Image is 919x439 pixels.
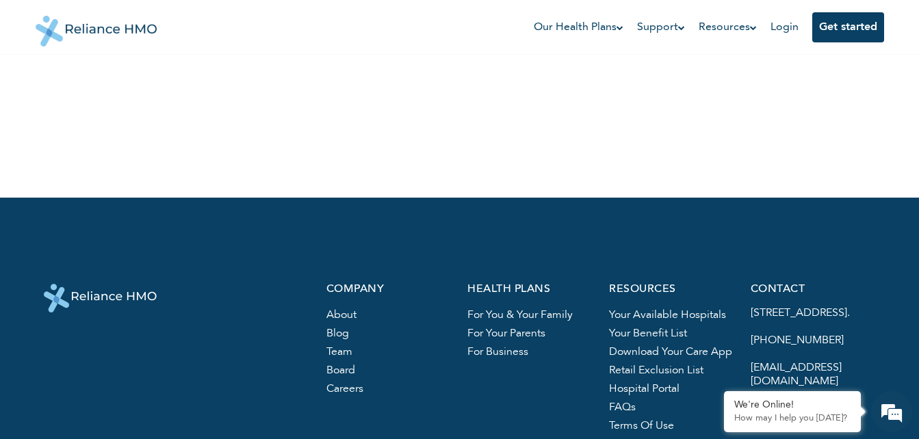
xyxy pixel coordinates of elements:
p: contact [751,284,876,295]
div: Chat with us now [71,77,230,94]
div: We're Online! [734,399,851,411]
a: terms of use [609,421,674,431]
a: careers [326,384,363,395]
button: Get started [812,12,884,42]
a: Your benefit list [609,328,687,339]
img: logo-white.svg [44,284,157,312]
a: blog [326,328,349,339]
a: Support [637,19,685,36]
img: d_794563401_company_1708531726252_794563401 [25,68,55,103]
a: For business [467,347,528,358]
a: [STREET_ADDRESS]. [751,308,850,319]
p: company [326,284,452,295]
a: Retail exclusion list [609,365,703,376]
a: [EMAIL_ADDRESS][DOMAIN_NAME] [751,362,842,387]
a: Download your care app [609,347,732,358]
a: [PHONE_NUMBER] [751,335,844,346]
a: Login [771,22,799,33]
a: hospital portal [609,384,679,395]
p: resources [609,284,734,295]
div: FAQs [134,368,261,410]
a: For you & your family [467,310,573,321]
a: Our Health Plans [534,19,623,36]
div: Minimize live chat window [224,7,257,40]
a: About [326,310,357,321]
a: Your available hospitals [609,310,726,321]
textarea: Type your message and hit 'Enter' [7,320,261,368]
img: Reliance HMO's Logo [36,5,157,46]
a: team [326,347,352,358]
a: For your parents [467,328,545,339]
a: board [326,365,355,376]
a: FAQs [609,402,636,413]
p: How may I help you today? [734,413,851,424]
span: We're online! [79,146,189,284]
span: Conversation [7,392,134,401]
a: Resources [699,19,757,36]
p: health plans [467,284,593,295]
